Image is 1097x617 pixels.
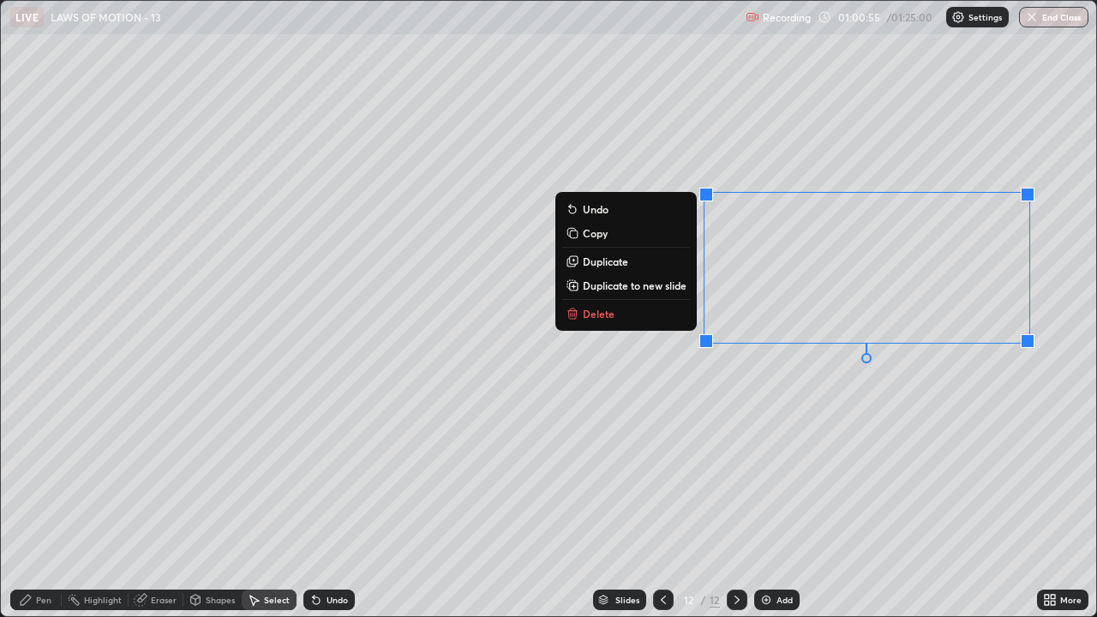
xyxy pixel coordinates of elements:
[583,279,686,292] p: Duplicate to new slide
[15,10,39,24] p: LIVE
[583,307,614,320] p: Delete
[746,10,759,24] img: recording.375f2c34.svg
[776,596,793,604] div: Add
[1019,7,1088,27] button: End Class
[562,275,690,296] button: Duplicate to new slide
[763,11,811,24] p: Recording
[151,596,177,604] div: Eraser
[710,592,720,608] div: 12
[562,251,690,272] button: Duplicate
[583,255,628,268] p: Duplicate
[562,223,690,243] button: Copy
[968,13,1002,21] p: Settings
[206,596,235,604] div: Shapes
[36,596,51,604] div: Pen
[1025,10,1039,24] img: end-class-cross
[84,596,122,604] div: Highlight
[562,199,690,219] button: Undo
[615,596,639,604] div: Slides
[264,596,290,604] div: Select
[327,596,348,604] div: Undo
[583,226,608,240] p: Copy
[562,303,690,324] button: Delete
[680,595,698,605] div: 12
[583,202,608,216] p: Undo
[951,10,965,24] img: class-settings-icons
[701,595,706,605] div: /
[51,10,161,24] p: LAWS OF MOTION - 13
[759,593,773,607] img: add-slide-button
[1060,596,1082,604] div: More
